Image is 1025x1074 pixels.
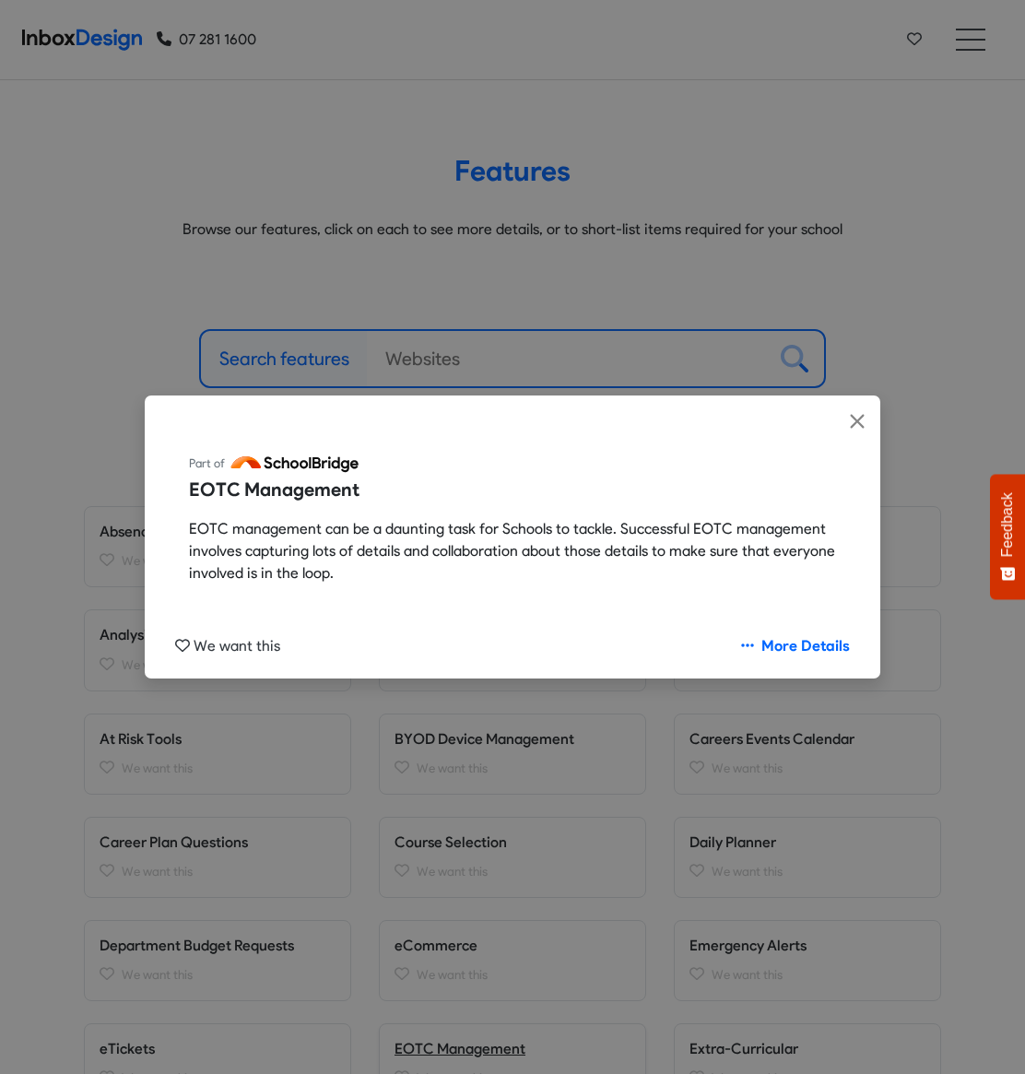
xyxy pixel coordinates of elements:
[229,448,367,478] img: logo_schoolbridge.svg
[990,474,1025,599] button: Feedback - Show survey
[189,518,836,584] p: EOTC management can be a daunting task for Schools to tackle. Successful EOTC management involves...
[725,629,866,664] a: More Details
[189,478,836,502] h4: EOTC Management
[159,629,296,664] button: We want this
[189,454,225,472] span: Part of
[999,492,1015,557] span: Feedback
[834,395,880,448] button: Close
[194,637,280,655] span: We want this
